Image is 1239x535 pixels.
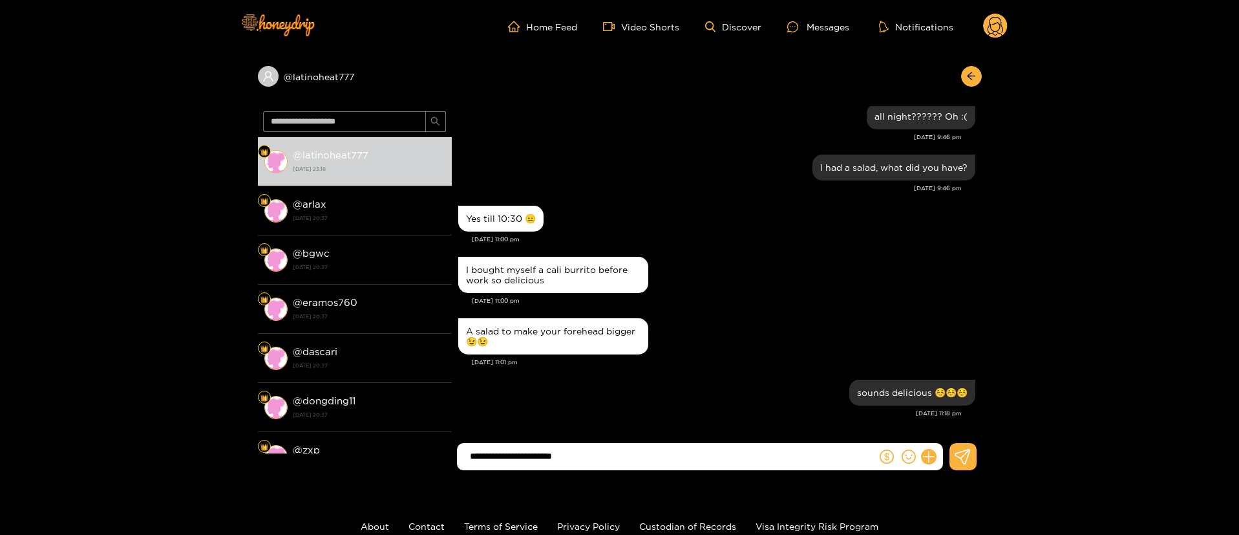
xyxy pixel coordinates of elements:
[260,345,268,353] img: Fan Level
[458,184,962,193] div: [DATE] 9:46 pm
[705,21,761,32] a: Discover
[293,297,357,308] strong: @ eramos760
[472,235,975,244] div: [DATE] 11:00 pm
[508,21,577,32] a: Home Feed
[293,346,337,357] strong: @ dascari
[258,66,452,87] div: @latinoheat777
[408,521,445,531] a: Contact
[293,163,445,175] strong: [DATE] 23:18
[260,148,268,156] img: Fan Level
[464,521,538,531] a: Terms of Service
[966,71,976,82] span: arrow-left
[466,213,536,224] div: Yes till 10:30 😑
[264,248,288,272] img: conversation
[849,380,975,406] div: Sep. 23, 11:18 pm
[264,396,288,419] img: conversation
[260,296,268,303] img: Fan Level
[264,298,288,321] img: conversation
[875,20,957,33] button: Notifications
[260,246,268,254] img: Fan Level
[264,445,288,468] img: conversation
[874,111,968,122] div: all night?????? Oh :(
[867,104,975,129] div: Sep. 23, 9:46 pm
[557,521,620,531] a: Privacy Policy
[472,358,975,367] div: [DATE] 11:01 pm
[458,133,962,142] div: [DATE] 9:46 pm
[293,199,326,210] strong: @ arlax
[961,66,982,87] button: arrow-left
[262,71,274,82] span: user
[361,521,389,531] a: About
[508,21,526,32] span: home
[812,155,975,180] div: Sep. 23, 9:46 pm
[877,447,896,466] button: dollar
[264,347,288,370] img: conversation
[293,149,368,160] strong: @ latinoheat777
[264,150,288,173] img: conversation
[857,388,968,398] div: sounds delicious ☺️☺️☺️
[880,450,894,464] span: dollar
[458,257,648,293] div: Sep. 23, 11:00 pm
[293,248,330,259] strong: @ bgwc
[430,116,440,127] span: search
[293,360,445,371] strong: [DATE] 20:37
[293,212,445,224] strong: [DATE] 20:37
[466,265,641,285] div: I bought myself a cali burrito before work so delicious
[293,395,355,406] strong: @ dongding11
[264,199,288,223] img: conversation
[425,111,446,132] button: search
[458,318,648,355] div: Sep. 23, 11:01 pm
[756,521,878,531] a: Visa Integrity Risk Program
[458,409,962,418] div: [DATE] 11:18 pm
[639,521,736,531] a: Custodian of Records
[260,394,268,402] img: Fan Level
[260,443,268,451] img: Fan Level
[603,21,621,32] span: video-camera
[902,450,916,464] span: smile
[820,162,968,173] div: I had a salad, what did you have?
[260,197,268,205] img: Fan Level
[472,296,975,305] div: [DATE] 11:00 pm
[293,261,445,273] strong: [DATE] 20:37
[603,21,679,32] a: Video Shorts
[458,206,544,232] div: Sep. 23, 11:00 pm
[293,409,445,420] strong: [DATE] 20:37
[293,311,445,322] strong: [DATE] 20:37
[466,326,641,347] div: A salad to make your forehead bigger 😉😉
[787,19,849,34] div: Messages
[293,444,320,455] strong: @ zxp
